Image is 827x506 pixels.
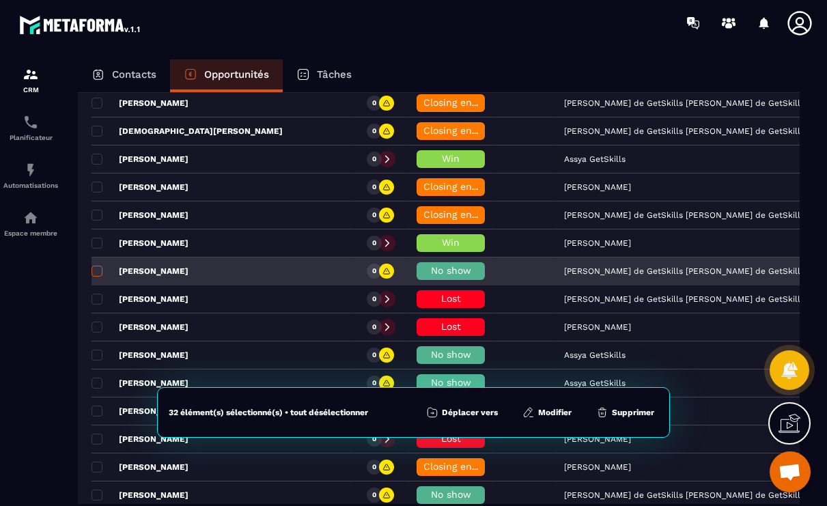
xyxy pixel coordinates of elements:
[431,265,471,276] span: No show
[92,490,188,501] p: [PERSON_NAME]
[92,98,188,109] p: [PERSON_NAME]
[78,59,170,92] a: Contacts
[3,182,58,189] p: Automatisations
[92,350,188,361] p: [PERSON_NAME]
[770,451,811,492] div: Ouvrir le chat
[372,126,376,136] p: 0
[170,59,283,92] a: Opportunités
[92,154,188,165] p: [PERSON_NAME]
[442,237,460,248] span: Win
[92,434,188,445] p: [PERSON_NAME]
[372,322,376,332] p: 0
[441,321,461,332] span: Lost
[372,182,376,192] p: 0
[19,12,142,37] img: logo
[92,182,188,193] p: [PERSON_NAME]
[23,114,39,130] img: scheduler
[372,210,376,220] p: 0
[372,490,376,500] p: 0
[3,104,58,152] a: schedulerschedulerPlanificateur
[372,378,376,388] p: 0
[431,349,471,360] span: No show
[23,66,39,83] img: formation
[423,461,501,472] span: Closing en cours
[431,489,471,500] span: No show
[518,406,576,419] button: Modifier
[442,153,460,164] span: Win
[92,238,188,249] p: [PERSON_NAME]
[441,433,461,444] span: Lost
[372,238,376,248] p: 0
[372,434,376,444] p: 0
[372,154,376,164] p: 0
[431,377,471,388] span: No show
[372,462,376,472] p: 0
[372,350,376,360] p: 0
[283,59,365,92] a: Tâches
[441,293,461,304] span: Lost
[372,266,376,276] p: 0
[3,86,58,94] p: CRM
[3,199,58,247] a: automationsautomationsEspace membre
[422,406,502,419] button: Déplacer vers
[92,210,188,221] p: [PERSON_NAME]
[3,56,58,104] a: formationformationCRM
[317,68,352,81] p: Tâches
[3,152,58,199] a: automationsautomationsAutomatisations
[23,162,39,178] img: automations
[92,266,188,277] p: [PERSON_NAME]
[423,209,501,220] span: Closing en cours
[92,378,188,389] p: [PERSON_NAME]
[3,134,58,141] p: Planificateur
[423,97,501,108] span: Closing en cours
[23,210,39,226] img: automations
[204,68,269,81] p: Opportunités
[92,294,188,305] p: [PERSON_NAME]
[92,126,283,137] p: [DEMOGRAPHIC_DATA][PERSON_NAME]
[3,229,58,237] p: Espace membre
[372,294,376,304] p: 0
[372,98,376,108] p: 0
[92,322,188,333] p: [PERSON_NAME]
[92,406,188,417] p: [PERSON_NAME]
[112,68,156,81] p: Contacts
[423,125,501,136] span: Closing en cours
[92,462,188,473] p: [PERSON_NAME]
[169,407,368,418] div: 32 élément(s) sélectionné(s) • tout désélectionner
[423,181,501,192] span: Closing en cours
[592,406,658,419] button: Supprimer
